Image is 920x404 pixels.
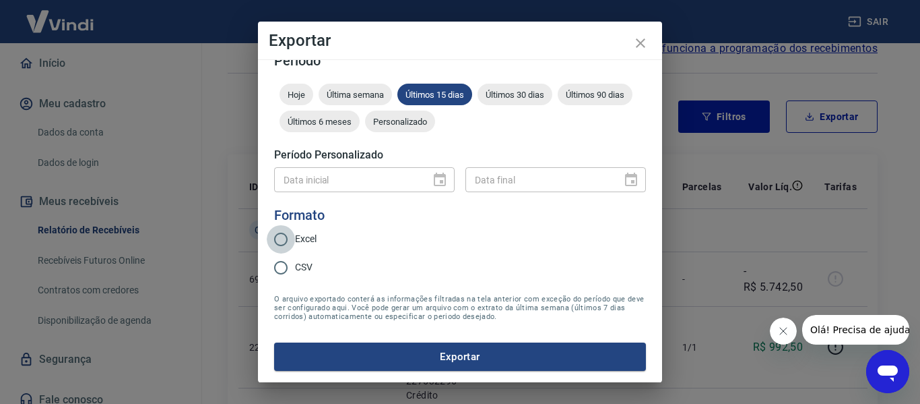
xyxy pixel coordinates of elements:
[624,27,657,59] button: close
[280,111,360,132] div: Últimos 6 meses
[397,84,472,105] div: Últimos 15 dias
[319,90,392,100] span: Última semana
[274,54,646,67] h5: Período
[274,295,646,321] span: O arquivo exportado conterá as informações filtradas na tela anterior com exceção do período que ...
[274,343,646,371] button: Exportar
[274,206,325,225] legend: Formato
[280,117,360,127] span: Últimos 6 meses
[8,9,113,20] span: Olá! Precisa de ajuda?
[558,84,632,105] div: Últimos 90 dias
[295,232,317,246] span: Excel
[295,260,313,275] span: CSV
[770,318,797,345] iframe: Fechar mensagem
[802,315,909,345] iframe: Mensagem da empresa
[558,90,632,100] span: Últimos 90 dias
[465,167,612,192] input: DD/MM/YYYY
[365,117,435,127] span: Personalizado
[269,32,651,49] h4: Exportar
[397,90,472,100] span: Últimos 15 dias
[365,111,435,132] div: Personalizado
[319,84,392,105] div: Última semana
[274,167,421,192] input: DD/MM/YYYY
[478,84,552,105] div: Últimos 30 dias
[478,90,552,100] span: Últimos 30 dias
[274,148,646,162] h5: Período Personalizado
[866,350,909,393] iframe: Botão para abrir a janela de mensagens
[280,90,313,100] span: Hoje
[280,84,313,105] div: Hoje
